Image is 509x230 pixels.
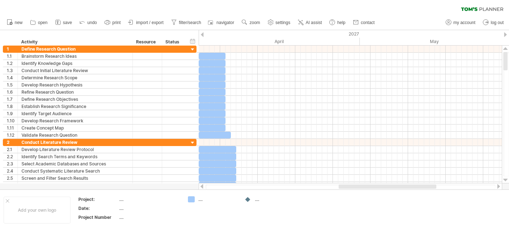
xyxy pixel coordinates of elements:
[444,18,478,27] a: my account
[78,196,118,202] div: Project:
[7,60,18,67] div: 1.2
[21,160,129,167] div: Select Academic Databases and Sources
[21,60,129,67] div: Identify Knowledge Gaps
[119,214,179,220] div: ....
[306,20,322,25] span: AI assist
[7,67,18,74] div: 1.3
[78,18,99,27] a: undo
[21,103,129,110] div: Establish Research Significance
[21,67,129,74] div: Conduct Initial Literature Review
[21,53,129,60] div: Brainstorm Research Ideas
[21,132,129,139] div: Validate Research Question
[7,175,18,182] div: 2.5
[165,38,181,46] div: Status
[361,20,375,25] span: contact
[7,168,18,174] div: 2.4
[119,205,179,211] div: ....
[7,74,18,81] div: 1.4
[481,18,506,27] a: log out
[87,20,97,25] span: undo
[7,153,18,160] div: 2.2
[7,46,18,52] div: 1
[7,117,18,124] div: 1.10
[276,20,290,25] span: settings
[7,89,18,95] div: 1.6
[296,18,324,27] a: AI assist
[78,214,118,220] div: Project Number
[240,18,262,27] a: zoom
[7,81,18,88] div: 1.5
[7,139,18,146] div: 2
[4,197,71,224] div: Add your own logo
[255,196,294,202] div: ....
[21,110,129,117] div: Identify Target Audience
[7,125,18,131] div: 1.11
[63,20,72,25] span: save
[28,18,50,27] a: open
[198,196,237,202] div: ....
[21,168,129,174] div: Conduct Systematic Literature Search
[21,38,129,46] div: Activity
[21,81,129,88] div: Develop Research Hypothesis
[103,18,123,27] a: print
[112,20,121,25] span: print
[199,38,360,45] div: April 2027
[7,110,18,117] div: 1.9
[491,20,504,25] span: log out
[7,182,18,189] div: 2.6
[7,160,18,167] div: 2.3
[266,18,292,27] a: settings
[337,20,345,25] span: help
[21,117,129,124] div: Develop Research Framework
[126,18,166,27] a: import / export
[217,20,234,25] span: navigator
[119,196,179,202] div: ....
[21,89,129,95] div: Refine Research Question
[454,20,475,25] span: my account
[38,20,48,25] span: open
[136,20,164,25] span: import / export
[21,146,129,153] div: Develop Literature Review Protocol
[169,18,203,27] a: filter/search
[53,18,74,27] a: save
[249,20,260,25] span: zoom
[21,74,129,81] div: Determine Research Scope
[7,103,18,110] div: 1.8
[15,20,23,25] span: new
[179,20,201,25] span: filter/search
[7,146,18,153] div: 2.1
[78,205,118,211] div: Date:
[21,139,129,146] div: Conduct Literature Review
[351,18,377,27] a: contact
[328,18,348,27] a: help
[207,18,236,27] a: navigator
[21,46,129,52] div: Define Research Question
[21,175,129,182] div: Screen and Filter Search Results
[21,153,129,160] div: Identify Search Terms and Keywords
[7,96,18,103] div: 1.7
[21,182,129,189] div: Evaluate Study Quality and Relevance
[5,18,25,27] a: new
[7,53,18,60] div: 1.1
[7,132,18,139] div: 1.12
[21,96,129,103] div: Define Research Objectives
[21,125,129,131] div: Create Concept Map
[136,38,158,46] div: Resource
